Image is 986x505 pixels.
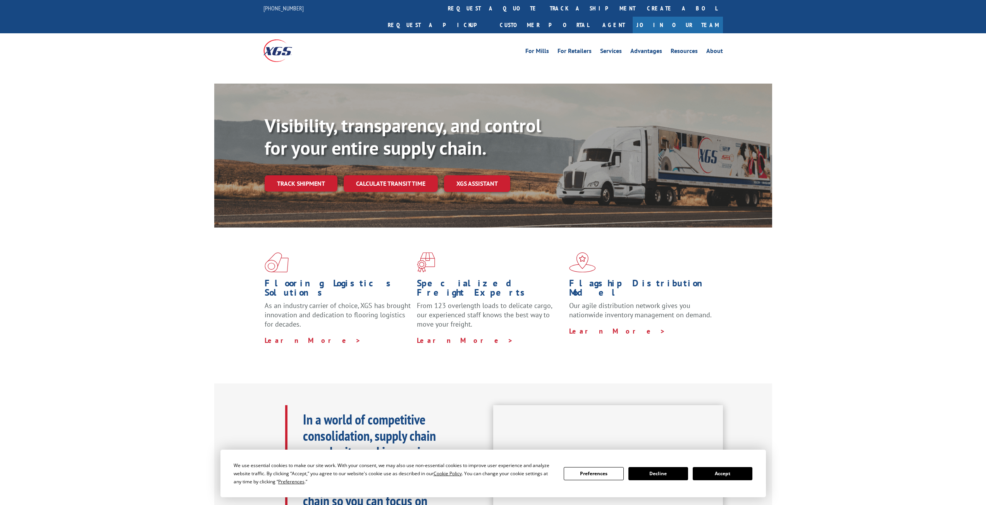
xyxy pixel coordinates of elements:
[595,17,633,33] a: Agent
[693,467,752,480] button: Accept
[417,301,563,336] p: From 123 overlength loads to delicate cargo, our experienced staff knows the best way to move you...
[569,252,596,272] img: xgs-icon-flagship-distribution-model-red
[265,301,411,329] span: As an industry carrier of choice, XGS has brought innovation and dedication to flooring logistics...
[265,336,361,345] a: Learn More >
[494,17,595,33] a: Customer Portal
[600,48,622,56] a: Services
[569,327,666,336] a: Learn More >
[633,17,723,33] a: Join Our Team
[569,301,712,319] span: Our agile distribution network gives you nationwide inventory management on demand.
[564,467,623,480] button: Preferences
[382,17,494,33] a: Request a pickup
[417,336,513,345] a: Learn More >
[278,478,305,485] span: Preferences
[630,48,662,56] a: Advantages
[265,252,289,272] img: xgs-icon-total-supply-chain-intelligence-red
[265,279,411,301] h1: Flooring Logistics Solutions
[569,279,716,301] h1: Flagship Distribution Model
[265,113,541,160] b: Visibility, transparency, and control for your entire supply chain.
[344,175,438,192] a: Calculate transit time
[525,48,549,56] a: For Mills
[558,48,592,56] a: For Retailers
[263,4,304,12] a: [PHONE_NUMBER]
[434,470,462,477] span: Cookie Policy
[417,252,435,272] img: xgs-icon-focused-on-flooring-red
[444,175,510,192] a: XGS ASSISTANT
[220,450,766,497] div: Cookie Consent Prompt
[265,175,337,192] a: Track shipment
[671,48,698,56] a: Resources
[417,279,563,301] h1: Specialized Freight Experts
[706,48,723,56] a: About
[628,467,688,480] button: Decline
[234,461,554,486] div: We use essential cookies to make our site work. With your consent, we may also use non-essential ...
